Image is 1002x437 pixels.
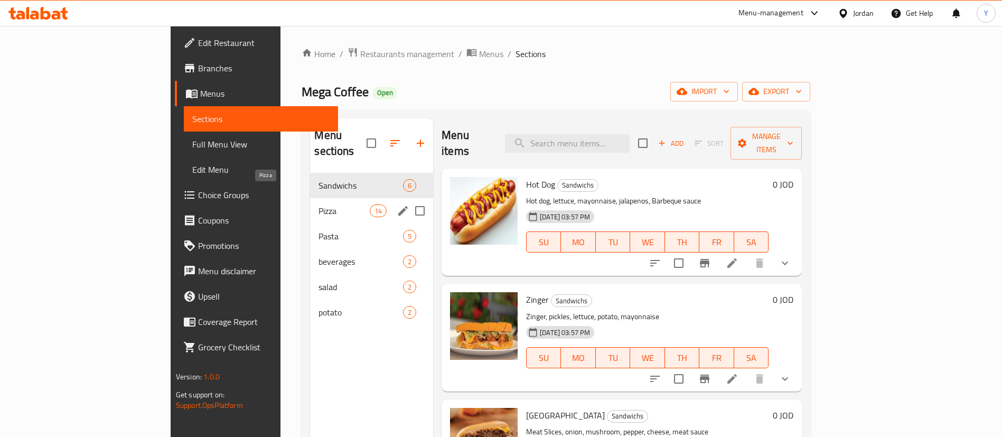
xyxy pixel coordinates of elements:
button: MO [561,347,595,368]
span: Add item [654,135,688,152]
li: / [340,48,343,60]
span: Zinger [526,292,549,308]
button: import [670,82,738,101]
input: search [505,134,630,153]
span: Select section [632,132,654,154]
span: Select to update [668,368,690,390]
button: Add section [408,131,433,156]
div: Menu-management [738,7,803,20]
span: Select to update [668,252,690,274]
div: Sandwichs [551,294,592,307]
button: SA [734,347,769,368]
button: Add [654,135,688,152]
div: Open [373,87,397,99]
span: SU [531,350,557,366]
span: Add [657,137,685,150]
span: Menu disclaimer [198,265,330,277]
span: 1.0.0 [203,370,220,384]
button: SU [526,231,561,253]
span: Restaurants management [360,48,454,60]
span: 6 [404,181,416,191]
span: Version: [176,370,202,384]
span: Coverage Report [198,315,330,328]
button: FR [699,231,734,253]
span: potato [319,306,403,319]
span: Branches [198,62,330,75]
span: Pasta [319,230,403,243]
a: Coverage Report [175,309,338,334]
h6: 0 JOD [773,408,793,423]
div: Pizza14edit [310,198,433,224]
a: Restaurants management [348,47,454,61]
img: Hot Dog [450,177,518,245]
span: [DATE] 03:57 PM [536,328,594,338]
a: Full Menu View [184,132,338,157]
button: Manage items [731,127,802,160]
div: salad [319,281,403,293]
button: show more [772,366,798,392]
span: Sections [516,48,546,60]
span: TU [600,235,626,250]
button: Branch-specific-item [692,250,717,276]
span: MO [565,350,591,366]
span: 2 [404,308,416,318]
h2: Menu items [442,127,492,159]
span: Sandwichs [319,179,403,192]
span: FR [704,235,729,250]
div: Sandwichs6 [310,173,433,198]
span: Menus [479,48,503,60]
h6: 0 JOD [773,177,793,192]
div: items [370,204,387,217]
span: import [679,85,729,98]
svg: Show Choices [779,373,791,385]
div: Pasta5 [310,224,433,249]
span: Sandwichs [551,295,592,307]
span: Sandwichs [607,410,648,422]
button: delete [747,250,772,276]
a: Coupons [175,208,338,233]
button: edit [395,203,411,219]
a: Edit Menu [184,157,338,182]
a: Menus [466,47,503,61]
span: Upsell [198,290,330,303]
button: sort-choices [642,366,668,392]
span: SA [738,235,764,250]
span: TH [669,350,695,366]
span: Sections [192,113,330,125]
h2: Menu sections [314,127,367,159]
a: Upsell [175,284,338,309]
li: / [508,48,511,60]
a: Grocery Checklist [175,334,338,360]
div: Sandwichs [607,410,648,423]
button: TU [596,231,630,253]
span: SA [738,350,764,366]
span: Edit Restaurant [198,36,330,49]
nav: breadcrumb [302,47,810,61]
a: Sections [184,106,338,132]
button: TU [596,347,630,368]
span: WE [634,235,660,250]
span: Sort sections [382,131,408,156]
div: beverages [319,255,403,268]
div: items [403,281,416,293]
span: TH [669,235,695,250]
span: Pizza [319,204,369,217]
span: Grocery Checklist [198,341,330,354]
p: Hot dog, lettuce, mayonnaise, jalapenos, Barbeque sauce [526,194,769,208]
div: potato2 [310,300,433,325]
span: Promotions [198,239,330,252]
span: 14 [370,206,386,216]
span: Select all sections [360,132,382,154]
button: FR [699,347,734,368]
a: Edit menu item [726,257,738,269]
span: 2 [404,282,416,292]
button: delete [747,366,772,392]
p: Zinger, pickles, lettuce, potato, mayonnaise [526,310,769,323]
button: TH [665,347,699,368]
span: Coupons [198,214,330,227]
span: 2 [404,257,416,267]
h6: 0 JOD [773,292,793,307]
span: export [751,85,802,98]
a: Support.OpsPlatform [176,398,243,412]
